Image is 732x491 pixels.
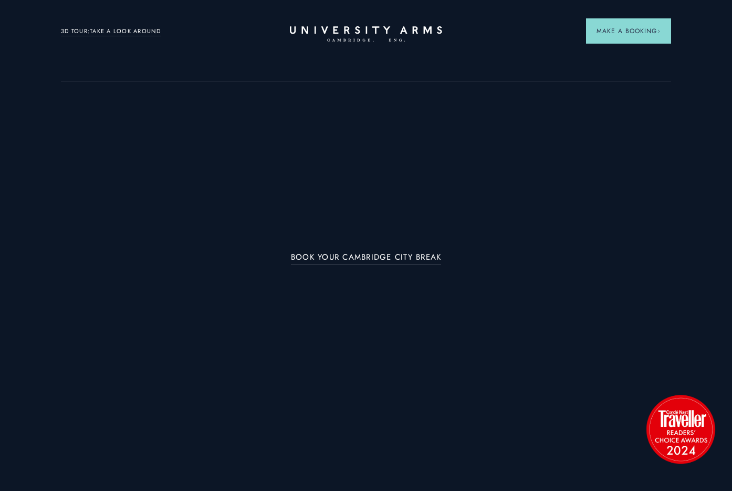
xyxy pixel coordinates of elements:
[291,253,442,265] a: BOOK YOUR CAMBRIDGE CITY BREAK
[586,18,671,44] button: Make a BookingArrow icon
[657,29,661,33] img: Arrow icon
[61,27,161,36] a: 3D TOUR:TAKE A LOOK AROUND
[641,390,720,468] img: image-2524eff8f0c5d55edbf694693304c4387916dea5-1501x1501-png
[290,26,442,43] a: Home
[597,26,661,36] span: Make a Booking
